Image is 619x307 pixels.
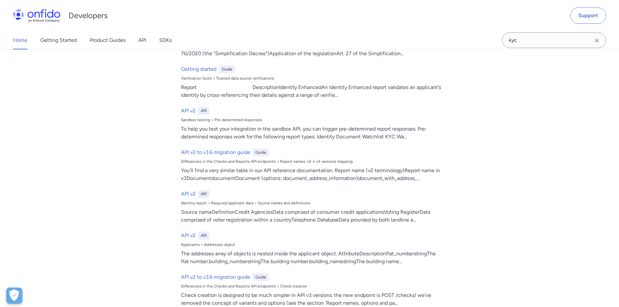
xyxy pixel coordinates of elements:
img: Onfido Logo [13,9,60,22]
div: The addresses array of objects is nested inside the applicant object. AttributeDescriptionflat_nu... [181,250,444,265]
div: Identity report > Required applicant data > Source names and definitions [181,200,444,206]
h6: API v2 [181,190,196,198]
div: API [198,107,209,115]
a: API v2APIApplicants > Addresses objectThe addresses array of objects is nested inside the applica... [178,229,446,268]
div: API [198,232,209,239]
div: Check creation is designed to be much simpler in API v3 versions. the new endpoint is POST /check... [181,291,444,307]
a: API v2 to v3.6 migration guideGuideDifferences in the Checks and Reports API endpoints > Report n... [178,146,446,185]
div: To help you test your integration in the sandbox API, you can trigger pre-determined report respo... [181,125,444,141]
h1: Developers [69,10,108,21]
a: Getting startedGuideVerification Suite > Trusted data source verificationsReport DescriptionIdent... [178,63,446,102]
h6: API v2 to v3.6 migration guide [181,273,250,281]
div: Sandbox testing > Pre-determined responses [181,117,444,122]
button: Open Preferences [6,288,22,304]
a: Getting Started [40,31,77,49]
div: Verification Suite > Trusted data source verifications [181,76,444,81]
a: API v2APISandbox testing > Pre-determined responsesTo help you test your integration in the sandb... [178,104,446,143]
div: Guide [253,148,269,156]
div: Guide [253,273,269,281]
div: Guide [219,65,235,73]
input: Onfido search input field [502,32,606,48]
h6: Getting started [181,65,216,73]
a: Home [13,31,27,49]
svg: Clear search field button [593,37,601,45]
h6: API v2 [181,107,196,115]
a: API [138,31,146,49]
div: Applicants > Addresses object [181,242,444,247]
div: Differences in the Checks and Reports API endpoints > Check creation [181,284,444,289]
div: Report DescriptionIdentity EnhancedAn Identity Enhanced report validates an applicant’s identity ... [181,83,444,99]
div: Cookie Preferences [6,288,22,304]
h6: API v2 [181,232,196,239]
a: Support [570,7,606,24]
a: Product Guides [90,31,125,49]
a: API v2APIIdentity report > Required applicant data > Source names and definitionsSource nameDefin... [178,187,446,226]
h6: API v2 to v3.6 migration guide [181,148,250,156]
div: Source nameDefinitionCredit AgenciesData comprised of consumer credit applicationsVoting Register... [181,208,444,224]
div: Differences in the Checks and Reports API endpoints > Report names: v2 → v3 versions mapping [181,159,444,164]
div: API [198,190,209,198]
div: You'll find a very similar table in our API reference documentation. Report name (v2 terminology)... [181,167,444,182]
div: Relevant legislation* Legislative Decree 231/07 (the "Anti-Money Laundering Decree") * Decree-Law... [181,42,444,58]
a: SDKs [159,31,172,49]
